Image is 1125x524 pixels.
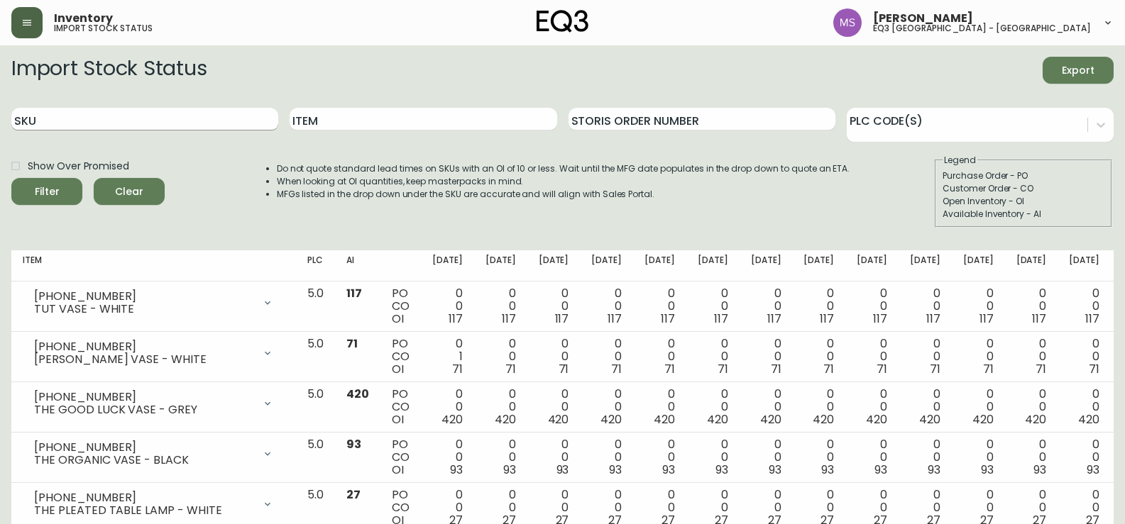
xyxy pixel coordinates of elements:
[611,361,622,377] span: 71
[751,287,781,325] div: 0 0
[485,287,516,325] div: 0 0
[392,338,410,376] div: PO CO
[698,438,728,476] div: 0 0
[1016,438,1047,476] div: 0 0
[963,338,994,376] div: 0 0
[823,361,834,377] span: 71
[539,388,569,426] div: 0 0
[760,411,781,428] span: 420
[1087,462,1099,478] span: 93
[698,287,728,325] div: 0 0
[346,436,361,452] span: 93
[845,250,899,281] th: [DATE]
[1089,361,1099,377] span: 71
[751,438,781,476] div: 0 0
[421,250,474,281] th: [DATE]
[919,411,940,428] span: 420
[943,169,1104,182] div: Purchase Order - PO
[771,361,781,377] span: 71
[910,388,940,426] div: 0 0
[23,287,285,318] div: [PHONE_NUMBER]TUT VASE - WHITE
[485,438,516,476] div: 0 0
[963,388,994,426] div: 0 0
[792,250,845,281] th: [DATE]
[899,250,952,281] th: [DATE]
[928,462,940,478] span: 93
[820,311,834,327] span: 117
[1036,361,1046,377] span: 71
[23,338,285,369] div: [PHONE_NUMBER][PERSON_NAME] VASE - WHITE
[963,287,994,325] div: 0 0
[485,388,516,426] div: 0 0
[392,438,410,476] div: PO CO
[644,438,675,476] div: 0 0
[686,250,740,281] th: [DATE]
[23,489,285,520] div: [PHONE_NUMBER]THE PLEATED TABLE LAMP - WHITE
[539,438,569,476] div: 0 0
[1058,250,1111,281] th: [DATE]
[803,438,834,476] div: 0 0
[452,361,463,377] span: 71
[979,311,994,327] span: 117
[943,154,977,167] legend: Legend
[346,386,369,402] span: 420
[591,338,622,376] div: 0 0
[873,13,973,24] span: [PERSON_NAME]
[34,504,253,517] div: THE PLEATED TABLE LAMP - WHITE
[450,462,463,478] span: 93
[767,311,781,327] span: 117
[910,287,940,325] div: 0 0
[346,486,361,503] span: 27
[664,361,675,377] span: 71
[503,462,516,478] span: 93
[633,250,686,281] th: [DATE]
[94,178,165,205] button: Clear
[1043,57,1114,84] button: Export
[972,411,994,428] span: 420
[1033,462,1046,478] span: 93
[591,388,622,426] div: 0 0
[392,411,404,428] span: OI
[555,311,569,327] span: 117
[1085,311,1099,327] span: 117
[963,438,994,476] div: 0 0
[1078,411,1099,428] span: 420
[335,250,380,281] th: AI
[715,462,728,478] span: 93
[874,462,887,478] span: 93
[34,454,253,467] div: THE ORGANIC VASE - BLACK
[392,311,404,327] span: OI
[769,462,781,478] span: 93
[833,9,862,37] img: 1b6e43211f6f3cc0b0729c9049b8e7af
[277,162,850,175] li: Do not quote standard lead times on SKUs with an OI of 10 or less. Wait until the MFG date popula...
[34,403,253,416] div: THE GOOD LUCK VASE - GREY
[1054,62,1102,79] span: Export
[857,287,887,325] div: 0 0
[346,285,362,301] span: 117
[661,311,675,327] span: 117
[432,388,463,426] div: 0 0
[34,353,253,366] div: [PERSON_NAME] VASE - WHITE
[877,361,887,377] span: 71
[714,311,728,327] span: 117
[866,411,887,428] span: 420
[952,250,1005,281] th: [DATE]
[698,388,728,426] div: 0 0
[873,24,1091,33] h5: eq3 [GEOGRAPHIC_DATA] - [GEOGRAPHIC_DATA]
[34,303,253,316] div: TUT VASE - WHITE
[591,438,622,476] div: 0 0
[698,338,728,376] div: 0 0
[1025,411,1046,428] span: 420
[432,287,463,325] div: 0 0
[502,311,516,327] span: 117
[718,361,728,377] span: 71
[644,338,675,376] div: 0 0
[346,335,358,352] span: 71
[930,361,940,377] span: 71
[11,250,296,281] th: Item
[1016,287,1047,325] div: 0 0
[527,250,581,281] th: [DATE]
[910,338,940,376] div: 0 0
[54,13,113,24] span: Inventory
[873,311,887,327] span: 117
